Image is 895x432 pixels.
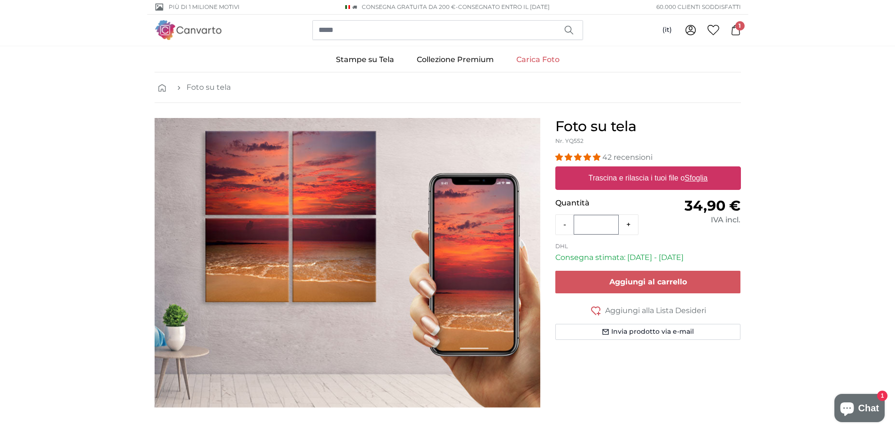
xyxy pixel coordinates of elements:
[345,5,350,9] img: Italia
[155,20,222,39] img: Canvarto
[155,118,540,408] img: personalised-canvas-print
[405,47,505,72] a: Collezione Premium
[602,153,653,162] span: 42 recensioni
[656,3,741,11] span: 60.000 clienti soddisfatti
[655,22,679,39] button: (it)
[609,277,687,286] span: Aggiungi al carrello
[555,137,584,144] span: Nr. YQ552
[555,118,741,135] h1: Foto su tela
[619,215,638,234] button: +
[187,82,231,93] a: Foto su tela
[832,394,887,424] inbox-online-store-chat: Chat negozio online di Shopify
[155,118,540,408] div: 1 of 1
[155,72,741,103] nav: breadcrumbs
[685,174,708,182] u: Sfoglia
[555,252,741,263] p: Consegna stimata: [DATE] - [DATE]
[556,215,574,234] button: -
[735,21,745,31] span: 1
[362,3,456,10] span: Consegna GRATUITA da 200 €
[555,271,741,293] button: Aggiungi al carrello
[325,47,405,72] a: Stampe su Tela
[555,197,648,209] p: Quantità
[456,3,550,10] span: -
[458,3,550,10] span: Consegnato entro il [DATE]
[505,47,571,72] a: Carica Foto
[555,324,741,340] button: Invia prodotto via e-mail
[648,214,740,226] div: IVA incl.
[555,243,741,250] p: DHL
[584,169,711,188] label: Trascina e rilascia i tuoi file o
[685,197,740,214] span: 34,90 €
[555,305,741,316] button: Aggiungi alla Lista Desideri
[169,3,240,11] span: Più di 1 milione motivi
[605,305,706,316] span: Aggiungi alla Lista Desideri
[555,153,602,162] span: 4.98 stars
